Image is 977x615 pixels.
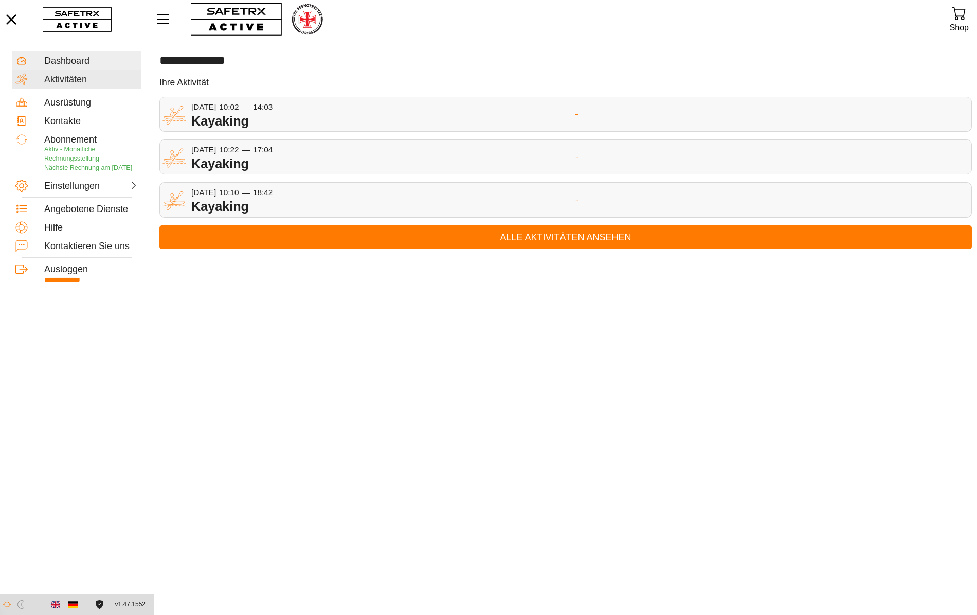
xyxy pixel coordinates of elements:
span: Alle Aktivitäten ansehen [168,230,964,245]
img: Activities.svg [15,73,28,85]
button: German [64,596,82,613]
div: Shop [950,21,969,34]
div: Ausrüstung [44,97,138,109]
img: ModeDark.svg [16,600,25,609]
h5: Ihre Aktivität [159,77,209,89]
span: Nächste Rechnung am [DATE] [44,164,132,171]
div: Angebotene Dienste [44,204,138,215]
a: Lizenzvereinbarung [93,600,106,609]
span: Aktiv - Monatliche Rechnungsstellung [44,146,99,162]
div: Kontakte [44,116,138,127]
img: RescueLogo.png [291,3,323,36]
div: Aktivitäten [44,74,138,85]
button: English [47,596,64,613]
button: v1.47.1552 [109,596,152,613]
span: v1.47.1552 [115,599,146,610]
div: Abonnement [44,134,138,146]
img: de.svg [68,600,78,609]
img: Subscription.svg [15,133,28,146]
img: Help.svg [15,221,28,234]
div: Ausloggen [44,264,138,275]
img: ContactUs.svg [15,240,28,252]
div: Einstellungen [44,181,89,192]
div: Dashboard [44,56,138,67]
img: Equipment.svg [15,96,28,109]
a: Alle Aktivitäten ansehen [159,225,972,250]
button: MenÜ [154,8,180,30]
div: Kontaktieren Sie uns [44,241,138,252]
img: ModeLight.svg [3,600,11,609]
img: en.svg [51,600,60,609]
div: Hilfe [44,222,138,234]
